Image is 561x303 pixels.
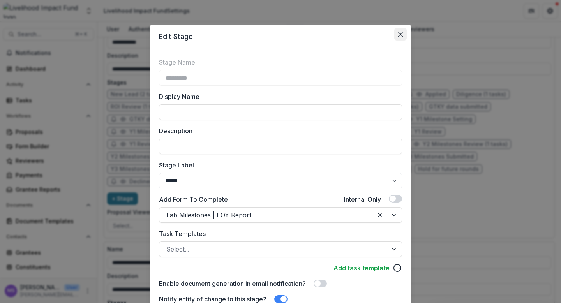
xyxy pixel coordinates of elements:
label: Stage Label [159,160,397,170]
button: Close [394,28,407,41]
label: Internal Only [344,195,381,204]
label: Add Form To Complete [159,195,228,204]
svg: reload [393,263,402,273]
label: Stage Name [159,58,195,67]
div: Clear selected options [374,209,386,221]
label: Display Name [159,92,397,101]
label: Task Templates [159,229,397,238]
a: Add task template [333,263,390,273]
header: Edit Stage [150,25,411,48]
label: Enable document generation in email notification? [159,279,306,288]
label: Description [159,126,397,136]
